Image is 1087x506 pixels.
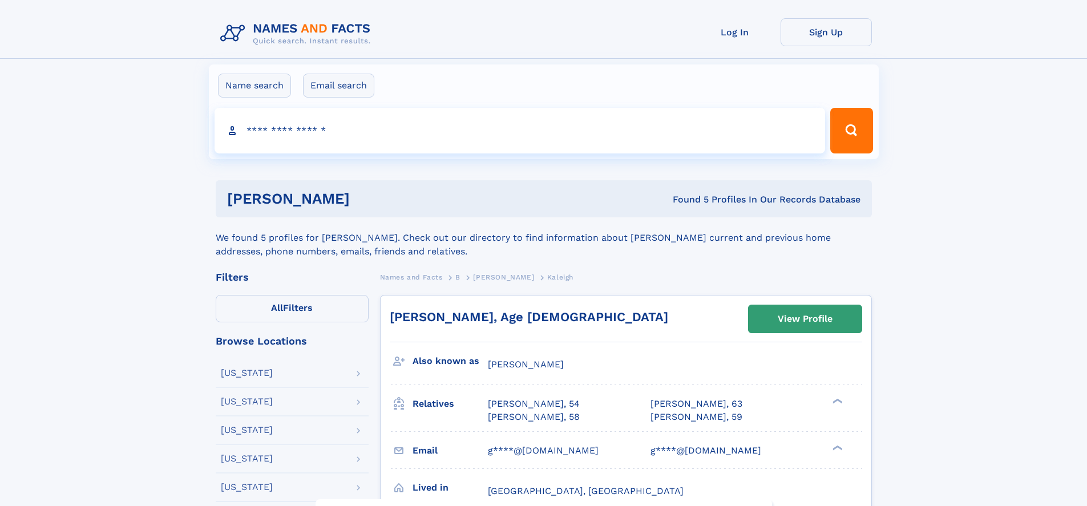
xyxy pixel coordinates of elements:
[216,18,380,49] img: Logo Names and Facts
[778,306,833,332] div: View Profile
[413,441,488,460] h3: Email
[216,295,369,322] label: Filters
[215,108,826,153] input: search input
[218,74,291,98] label: Name search
[413,478,488,497] h3: Lived in
[689,18,781,46] a: Log In
[488,411,580,423] a: [PERSON_NAME], 58
[221,426,273,435] div: [US_STATE]
[413,394,488,414] h3: Relatives
[488,398,580,410] a: [PERSON_NAME], 54
[221,454,273,463] div: [US_STATE]
[390,310,668,324] a: [PERSON_NAME], Age [DEMOGRAPHIC_DATA]
[455,273,460,281] span: B
[227,192,511,206] h1: [PERSON_NAME]
[271,302,283,313] span: All
[830,398,843,405] div: ❯
[216,336,369,346] div: Browse Locations
[380,270,443,284] a: Names and Facts
[473,273,534,281] span: [PERSON_NAME]
[781,18,872,46] a: Sign Up
[303,74,374,98] label: Email search
[650,398,742,410] a: [PERSON_NAME], 63
[455,270,460,284] a: B
[216,272,369,282] div: Filters
[221,483,273,492] div: [US_STATE]
[221,369,273,378] div: [US_STATE]
[749,305,862,333] a: View Profile
[511,193,860,206] div: Found 5 Profiles In Our Records Database
[830,108,872,153] button: Search Button
[413,351,488,371] h3: Also known as
[488,485,684,496] span: [GEOGRAPHIC_DATA], [GEOGRAPHIC_DATA]
[488,359,564,370] span: [PERSON_NAME]
[650,411,742,423] a: [PERSON_NAME], 59
[547,273,573,281] span: Kaleigh
[216,217,872,258] div: We found 5 profiles for [PERSON_NAME]. Check out our directory to find information about [PERSON_...
[473,270,534,284] a: [PERSON_NAME]
[221,397,273,406] div: [US_STATE]
[830,444,843,451] div: ❯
